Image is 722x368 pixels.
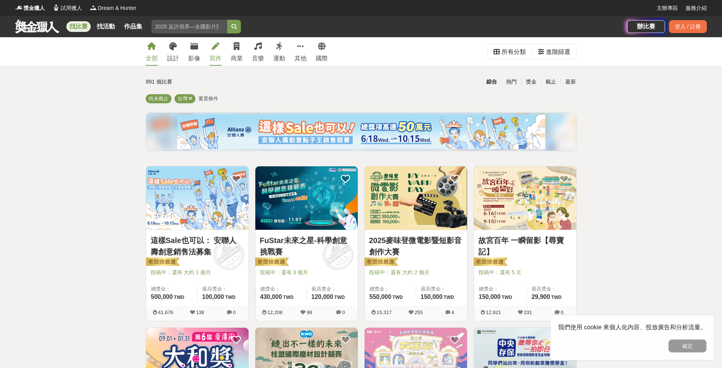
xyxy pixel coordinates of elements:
[61,4,82,12] span: 試用獵人
[486,310,501,315] span: 12,921
[365,166,467,230] a: Cover Image
[174,295,184,300] span: TWD
[52,4,82,12] a: Logo試用獵人
[627,20,665,33] div: 辦比賽
[311,294,333,300] span: 120,000
[657,4,678,12] a: 主辦專區
[316,37,328,66] a: 國際
[151,235,244,257] a: 這樣Sale也可以： 安聯人壽創意銷售法募集
[98,4,136,12] span: Dream & Hunter
[202,294,224,300] span: 100,000
[669,340,706,352] button: 確定
[167,54,179,63] div: 設計
[482,75,502,88] div: 綜合
[231,54,243,63] div: 商業
[311,285,353,293] span: 最高獎金：
[370,285,411,293] span: 總獎金：
[177,115,545,149] img: cf4fb443-4ad2-4338-9fa3-b46b0bf5d316.png
[558,324,706,330] span: 我們使用 cookie 來個人化內容、投放廣告和分析流量。
[370,294,392,300] span: 550,000
[686,4,707,12] a: 服務介紹
[146,37,158,66] a: 全部
[561,75,580,88] div: 最新
[363,257,398,268] img: 老闆娘嚴選
[198,96,218,101] span: 重置條件
[294,37,307,66] a: 其他
[151,268,244,276] span: 投稿中：還有 大約 1 個月
[421,285,462,293] span: 最高獎金：
[52,4,60,11] img: Logo
[233,310,236,315] span: 0
[478,235,572,257] a: 故宮百年 一瞬留影【尋寶記】
[415,310,423,315] span: 255
[377,310,392,315] span: 15,317
[145,257,179,268] img: 老闆娘嚴選
[252,54,264,63] div: 音樂
[273,54,285,63] div: 運動
[478,268,572,276] span: 投稿中：還有 5 天
[546,44,570,60] div: 進階篩選
[294,54,307,63] div: 其他
[146,75,289,88] div: 891 個比賽
[334,295,344,300] span: TWD
[167,37,179,66] a: 設計
[502,44,526,60] div: 所有分類
[188,54,200,63] div: 影像
[121,21,145,32] a: 作品集
[669,20,707,33] div: 登入 / 註冊
[90,4,97,11] img: Logo
[202,285,244,293] span: 最高獎金：
[151,285,193,293] span: 總獎金：
[551,295,562,300] span: TWD
[94,21,118,32] a: 找活動
[342,310,345,315] span: 0
[472,257,507,268] img: 老闆娘嚴選
[178,96,187,101] span: 台灣
[158,310,173,315] span: 41,676
[260,285,302,293] span: 總獎金：
[66,21,91,32] a: 找比賽
[316,54,328,63] div: 國際
[260,235,353,257] a: FuStar未來之星-科學創意挑戰賽
[451,310,454,315] span: 4
[474,166,576,230] img: Cover Image
[196,310,204,315] span: 138
[146,54,158,63] div: 全部
[146,166,249,230] img: Cover Image
[260,268,353,276] span: 投稿中：還有 3 個月
[532,294,550,300] span: 29,900
[479,294,501,300] span: 150,000
[369,235,462,257] a: 2025麥味登微電影暨短影音創作大賽
[231,37,243,66] a: 商業
[149,96,168,101] span: 尚未截止
[532,285,572,293] span: 最高獎金：
[561,310,563,315] span: 0
[260,294,282,300] span: 430,000
[541,75,561,88] div: 截止
[267,310,283,315] span: 12,208
[521,75,541,88] div: 獎金
[90,4,136,12] a: LogoDream & Hunter
[255,166,358,230] img: Cover Image
[151,294,173,300] span: 500,000
[307,310,312,315] span: 98
[15,4,23,11] img: Logo
[273,37,285,66] a: 運動
[444,295,454,300] span: TWD
[252,37,264,66] a: 音樂
[392,295,403,300] span: TWD
[421,294,443,300] span: 150,000
[15,4,45,12] a: Logo獎金獵人
[209,54,222,63] div: 寫作
[24,4,45,12] span: 獎金獵人
[188,37,200,66] a: 影像
[151,20,227,33] input: 2025 反詐視界—全國影片競賽
[225,295,235,300] span: TWD
[209,37,222,66] a: 寫作
[524,310,532,315] span: 231
[369,268,462,276] span: 投稿中：還有 大約 2 個月
[479,285,522,293] span: 總獎金：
